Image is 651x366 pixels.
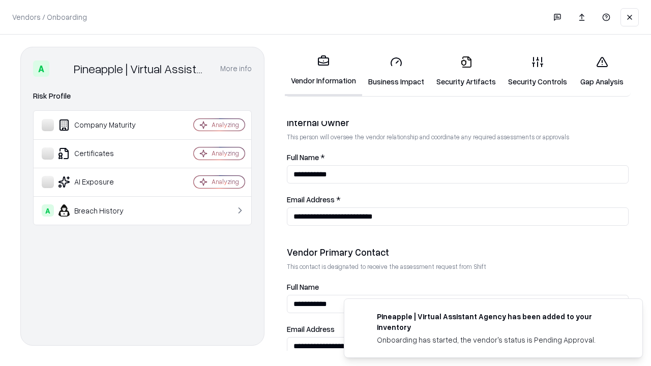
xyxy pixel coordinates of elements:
div: Certificates [42,147,163,160]
div: Pineapple | Virtual Assistant Agency [74,60,208,77]
div: Analyzing [212,149,239,158]
a: Vendor Information [285,47,362,96]
div: Breach History [42,204,163,217]
div: AI Exposure [42,176,163,188]
p: This person will oversee the vendor relationship and coordinate any required assessments or appro... [287,133,629,141]
a: Gap Analysis [573,48,631,95]
a: Security Controls [502,48,573,95]
p: This contact is designated to receive the assessment request from Shift [287,262,629,271]
label: Full Name [287,283,629,291]
img: trypineapple.com [357,311,369,323]
div: Internal Owner [287,116,629,129]
div: A [42,204,54,217]
label: Email Address * [287,196,629,203]
div: Analyzing [212,120,239,129]
p: Vendors / Onboarding [12,12,87,22]
label: Full Name * [287,154,629,161]
img: Pineapple | Virtual Assistant Agency [53,60,70,77]
a: Business Impact [362,48,430,95]
div: Analyzing [212,177,239,186]
div: Company Maturity [42,119,163,131]
button: More info [220,59,252,78]
a: Security Artifacts [430,48,502,95]
div: Vendor Primary Contact [287,246,629,258]
div: Pineapple | Virtual Assistant Agency has been added to your inventory [377,311,618,332]
div: Risk Profile [33,90,252,102]
label: Email Address [287,325,629,333]
div: Onboarding has started, the vendor's status is Pending Approval. [377,334,618,345]
div: A [33,60,49,77]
